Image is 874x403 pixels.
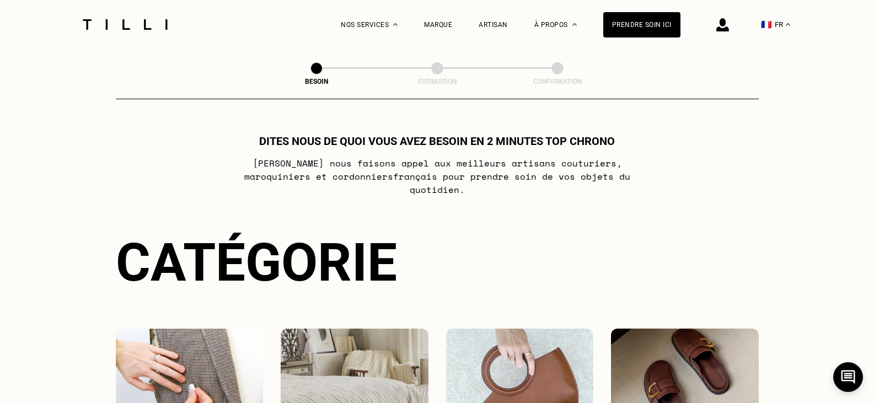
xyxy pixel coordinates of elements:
div: Besoin [261,78,372,85]
div: Catégorie [116,232,759,293]
p: [PERSON_NAME] nous faisons appel aux meilleurs artisans couturiers , maroquiniers et cordonniers ... [218,157,656,196]
div: Estimation [382,78,492,85]
img: Menu déroulant à propos [572,23,577,26]
a: Marque [424,21,452,29]
a: Prendre soin ici [603,12,680,37]
a: Artisan [479,21,508,29]
img: icône connexion [716,18,729,31]
span: 🇫🇷 [761,19,772,30]
img: menu déroulant [786,23,790,26]
img: Logo du service de couturière Tilli [79,19,171,30]
h1: Dites nous de quoi vous avez besoin en 2 minutes top chrono [259,135,615,148]
img: Menu déroulant [393,23,398,26]
div: Confirmation [502,78,613,85]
